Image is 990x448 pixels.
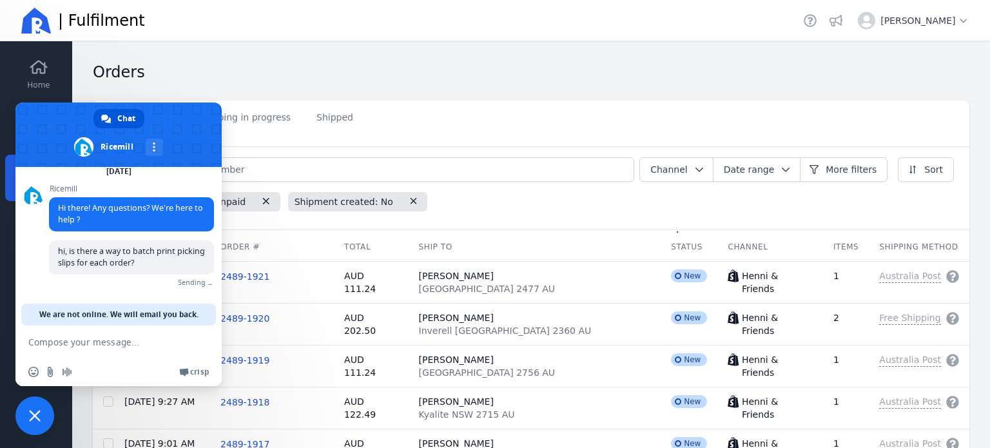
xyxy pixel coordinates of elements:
td: 1 [823,346,869,387]
p: Henni & Friends [742,269,813,295]
span: We are not online. We will email you back. [39,304,199,326]
span: [PERSON_NAME] [419,311,494,324]
td: AUD 111.24 [334,346,408,387]
span: [GEOGRAPHIC_DATA] 2477 AU [419,282,556,295]
td: AUD 202.50 [334,304,408,346]
span: Home [27,80,50,90]
span: Crisp [190,367,209,377]
td: 2 [823,304,869,346]
span: total [344,242,371,251]
button: [PERSON_NAME] [853,6,975,35]
a: 2489-1921 [220,271,269,282]
img: Ricemill Logo [21,5,52,36]
span: New [671,395,707,408]
a: Shipped [309,101,361,137]
span: Inverell [GEOGRAPHIC_DATA] 2360 AU [419,324,592,337]
span: New [671,353,707,366]
a: Helpdesk [801,12,819,30]
span: Australia Post [879,395,941,409]
span: Ricemill [49,184,214,193]
span: Hi there! Any questions? We’re here to help ? [58,202,203,225]
textarea: Compose your message... [28,326,183,358]
span: [PERSON_NAME] [419,395,494,408]
button: Australia Post [879,353,959,367]
td: 1 [823,262,869,304]
td: AUD 111.24 [334,262,408,304]
span: items [833,242,859,251]
span: shipping method [879,242,958,251]
button: Free Shipping [879,311,958,325]
td: [DATE] 9:27 AM [114,387,210,429]
span: Australia Post [879,269,941,283]
span: New [671,269,707,282]
button: Australia Post [879,395,959,409]
span: [PERSON_NAME] [419,353,494,366]
span: Insert an emoji [28,367,39,377]
a: New [145,101,180,137]
a: Close chat [15,396,54,435]
button: Date range [713,157,801,182]
span: channel [728,242,768,251]
span: Send a file [45,367,55,377]
span: Audio message [62,367,72,377]
span: status [671,242,703,251]
button: Sort [898,157,954,182]
a: Crisp [179,367,209,377]
input: Search by order number [127,158,634,181]
span: New [671,311,707,324]
button: More filters [799,157,888,182]
a: 2489-1918 [220,397,269,407]
span: Free Shipping [879,311,940,325]
span: Australia Post [879,353,941,367]
span: hi, is there a way to batch print picking slips for each order? [58,246,205,268]
span: Kyalite NSW 2715 AU [419,408,515,421]
p: Henni & Friends [742,353,813,379]
td: AUD 122.49 [334,387,408,429]
button: Channel [639,157,713,182]
a: Shipping in progress [191,101,298,137]
span: [PERSON_NAME] [419,269,494,282]
a: 2489-1919 [220,355,269,365]
span: Date range [724,164,775,175]
span: Channel [650,164,687,175]
span: incompleted [676,230,679,233]
span: Sending [178,278,206,287]
span: More filters [826,163,877,176]
span: Chat [117,109,135,128]
p: Henni & Friends [742,311,813,337]
h2: Orders [93,62,145,83]
td: 1 [823,387,869,429]
span: | Fulfilment [58,10,145,31]
div: [DATE] [106,168,131,175]
button: Australia Post [879,269,959,283]
a: All [108,101,135,137]
span: Shipment created: No [288,193,400,211]
span: Sort [924,163,943,176]
p: Henni & Friends [742,395,813,421]
span: order # [220,242,260,251]
span: [GEOGRAPHIC_DATA] 2756 AU [419,366,556,379]
a: Chat [93,109,144,128]
span: [PERSON_NAME] [880,14,969,27]
a: 2489-1920 [220,313,269,324]
span: ship to [419,242,452,251]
